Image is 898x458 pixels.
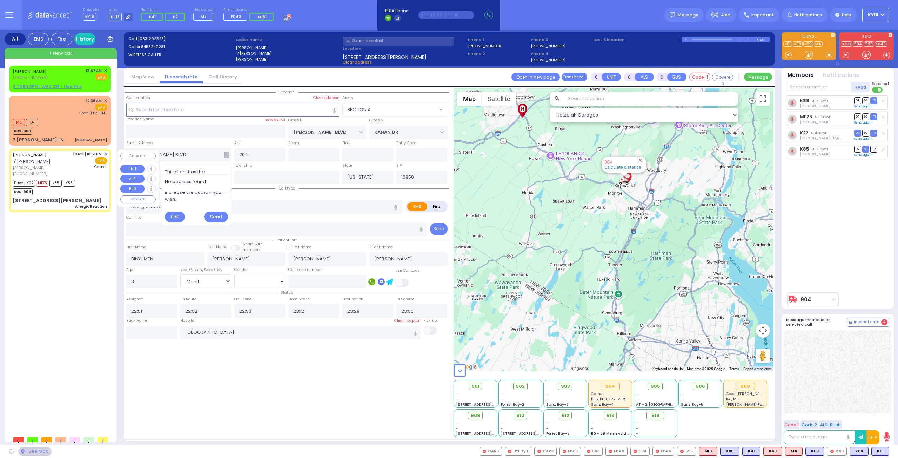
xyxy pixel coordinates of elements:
span: TR [870,146,877,152]
span: BUS-904 [13,188,33,195]
label: In Service [396,297,414,302]
span: Driver-K22 [13,180,35,187]
span: Notifications [794,12,822,18]
div: 904 [619,177,629,185]
span: 903 [561,383,570,390]
div: Fire [51,33,72,45]
span: Help [842,12,851,18]
span: - [591,426,593,431]
label: Street Address [126,140,153,146]
div: Send [204,212,228,222]
button: ALS [120,175,145,183]
a: Open in new page [511,73,560,81]
span: - [546,397,548,402]
span: 910 [516,412,524,419]
img: message.svg [670,12,675,18]
button: BUS [667,73,686,81]
button: Show street map [457,92,482,106]
label: Location [343,46,465,52]
span: EMS [95,104,107,111]
span: Phone 2 [468,51,528,57]
label: P Last Name [369,245,393,250]
span: 0 [83,437,94,442]
button: Drag Pegman onto the map to open Street View [756,349,770,363]
img: comment-alt.png [849,321,852,324]
label: Caller: [128,44,233,50]
span: Sanz Bay-4 [591,402,614,407]
span: Patient info [273,238,301,243]
label: State [342,163,352,168]
span: DR [854,97,861,104]
input: (000)000-00000 [418,11,474,19]
span: - [501,391,503,397]
label: [PERSON_NAME] [236,57,341,62]
label: Gender [234,267,248,273]
label: Assigned [126,297,143,302]
span: Message [677,12,698,19]
img: Google [455,362,478,371]
div: BLS [805,447,824,456]
label: Call Location [126,95,150,101]
a: 904 [604,159,612,165]
span: 1 [55,437,66,442]
span: Phone 1 [468,37,528,43]
a: 904 [800,297,811,302]
label: KJFD [839,35,894,40]
h5: Message members on selected call [786,318,847,327]
button: Members [788,71,814,79]
a: Send again [854,104,873,108]
button: Internal Chat 4 [847,318,889,327]
span: + New call [49,50,72,57]
label: Last 3 location [593,37,682,43]
a: KJFD [841,41,852,47]
span: 0 [13,437,24,442]
a: Map View [126,73,160,80]
label: [PHONE_NUMBER] [531,57,565,62]
span: Send text [872,81,889,86]
label: EMS [407,202,428,211]
span: Sanz Bay-5 [681,402,703,407]
span: Clear address [343,59,372,65]
a: MF75 [800,114,812,119]
label: Call Info [126,215,141,220]
label: Dispatcher [83,8,101,12]
span: No address found! [165,178,228,185]
a: K22 [800,130,809,135]
span: 1 [98,437,108,442]
button: Message [744,73,772,81]
a: K88 [793,41,803,47]
div: FD69 [559,447,581,456]
span: [PERSON_NAME] Farm [726,402,768,407]
label: KJ EMS... [782,35,836,40]
span: - [546,391,548,397]
span: [STREET_ADDRESS][PERSON_NAME] [456,431,522,436]
span: Forest Bay-2 [501,402,524,407]
span: 0 [69,437,80,442]
span: K41 [149,14,156,20]
span: SO [862,97,869,104]
span: - [546,420,548,426]
span: ✕ [104,98,107,104]
span: MF75 [36,180,48,187]
label: [PHONE_NUMBER] [531,43,565,48]
div: Orange Regional Medical Center [516,104,529,118]
label: Apt [234,140,241,146]
label: Floor [342,140,351,146]
span: K2 [173,14,178,20]
label: Save as POI [265,117,285,122]
input: Search member [786,82,852,92]
span: [STREET_ADDRESS][PERSON_NAME] [456,402,522,407]
span: SO [862,113,869,120]
u: EMS [98,75,105,80]
label: [PERSON_NAME] [236,45,341,51]
span: - [456,397,458,402]
span: 0 [41,437,52,442]
span: 4 [881,319,887,325]
div: BLS [850,447,869,456]
div: 904 [601,383,620,390]
span: 8453240281 [141,44,165,49]
div: BLS [742,447,760,456]
label: ZIP [396,163,402,168]
span: 918 [651,412,659,419]
span: SECTION 4 [343,103,437,116]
